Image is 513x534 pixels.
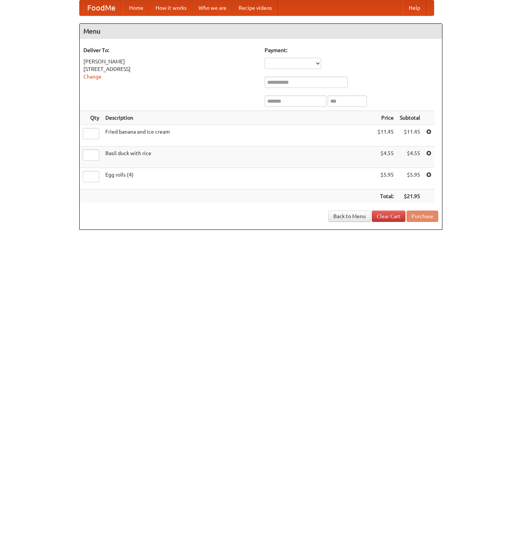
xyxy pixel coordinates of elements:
th: Price [374,111,397,125]
a: Recipe videos [233,0,278,15]
td: $5.95 [397,168,423,189]
td: $5.95 [374,168,397,189]
td: Fried banana and ice cream [102,125,374,146]
h5: Payment: [265,46,438,54]
th: Subtotal [397,111,423,125]
a: How it works [149,0,193,15]
a: Clear Cart [372,211,405,222]
th: Qty [80,111,102,125]
h5: Deliver To: [83,46,257,54]
a: Back to Menu [328,211,371,222]
td: $11.45 [397,125,423,146]
th: Total: [374,189,397,203]
td: $11.45 [374,125,397,146]
a: Help [403,0,426,15]
a: Who we are [193,0,233,15]
td: $4.55 [374,146,397,168]
a: FoodMe [80,0,123,15]
td: Basil duck with rice [102,146,374,168]
a: Change [83,74,102,80]
th: $21.95 [397,189,423,203]
div: [PERSON_NAME] [83,58,257,65]
a: Home [123,0,149,15]
th: Description [102,111,374,125]
button: Purchase [407,211,438,222]
h4: Menu [80,24,442,39]
td: Egg rolls (4) [102,168,374,189]
td: $4.55 [397,146,423,168]
div: [STREET_ADDRESS] [83,65,257,73]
